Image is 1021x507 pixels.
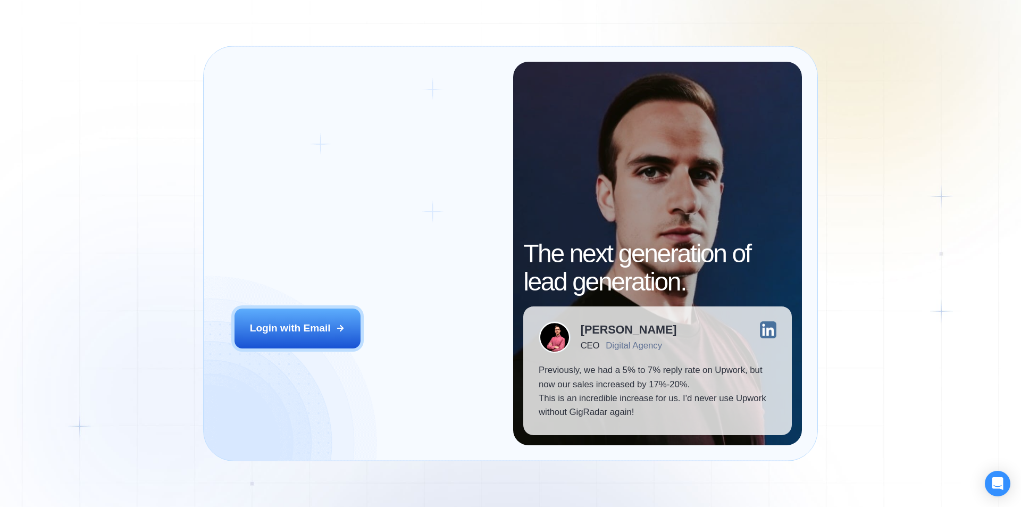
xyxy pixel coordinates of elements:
[539,363,776,420] p: Previously, we had a 5% to 7% reply rate on Upwork, but now our sales increased by 17%-20%. This ...
[235,309,361,348] button: Login with Email
[985,471,1010,496] div: Open Intercom Messenger
[581,324,677,336] div: [PERSON_NAME]
[606,340,662,351] div: Digital Agency
[523,240,792,296] h2: The next generation of lead generation.
[250,321,331,335] div: Login with Email
[581,340,599,351] div: CEO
